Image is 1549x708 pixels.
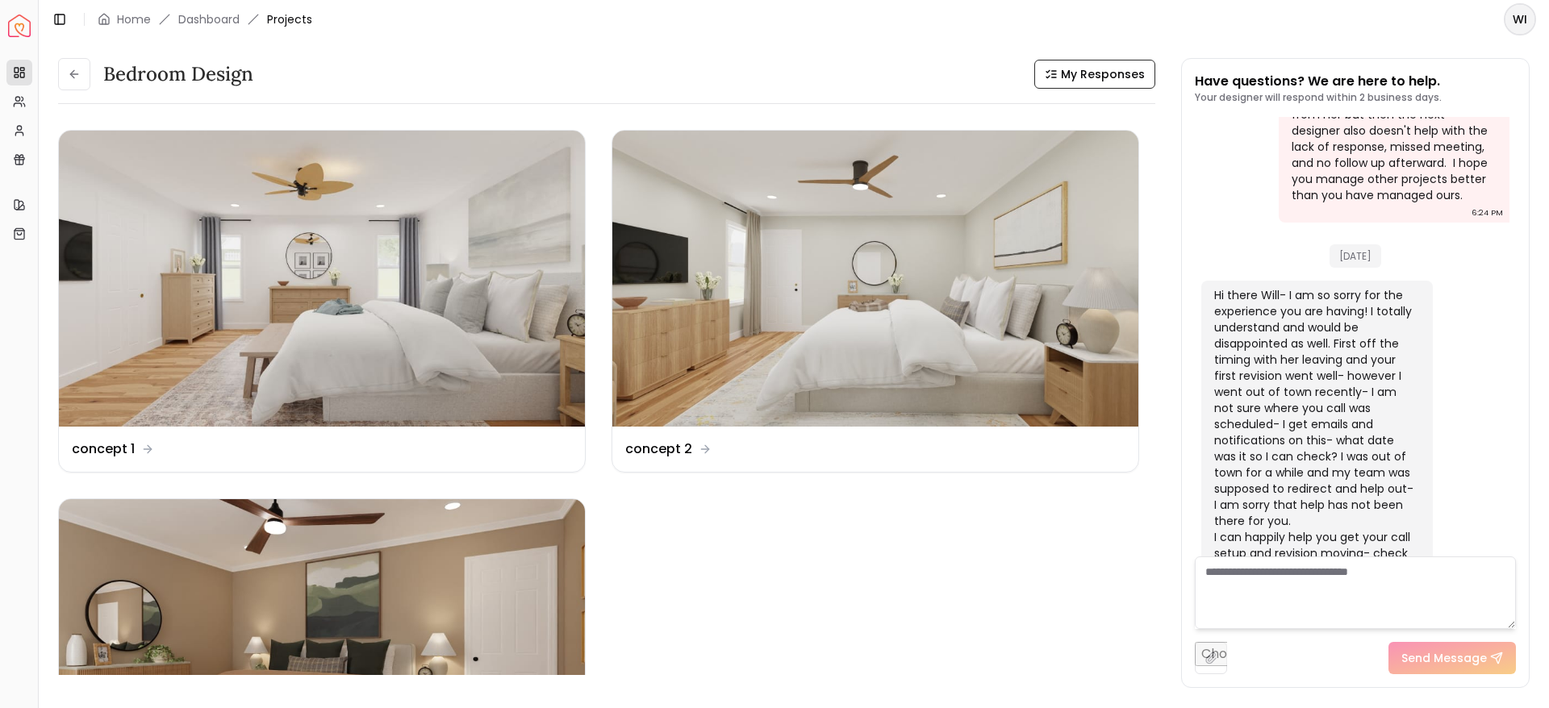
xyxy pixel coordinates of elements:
[103,61,253,87] h3: Bedroom design
[8,15,31,37] img: Spacejoy Logo
[267,11,312,27] span: Projects
[98,11,312,27] nav: breadcrumb
[612,130,1139,473] a: concept 2concept 2
[1505,5,1534,34] span: WI
[8,15,31,37] a: Spacejoy
[58,130,586,473] a: concept 1concept 1
[625,439,692,459] dd: concept 2
[59,131,585,427] img: concept 1
[1504,3,1536,35] button: WI
[1061,66,1145,82] span: My Responses
[1195,72,1442,91] p: Have questions? We are here to help.
[1034,60,1155,89] button: My Responses
[1472,205,1503,221] div: 6:24 PM
[1214,287,1417,593] div: Hi there Will- I am so sorry for the experience you are having! I totally understand and would be...
[1330,244,1381,268] span: [DATE]
[178,11,240,27] a: Dashboard
[1195,91,1442,104] p: Your designer will respond within 2 business days.
[72,439,135,459] dd: concept 1
[612,131,1138,427] img: concept 2
[117,11,151,27] a: Home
